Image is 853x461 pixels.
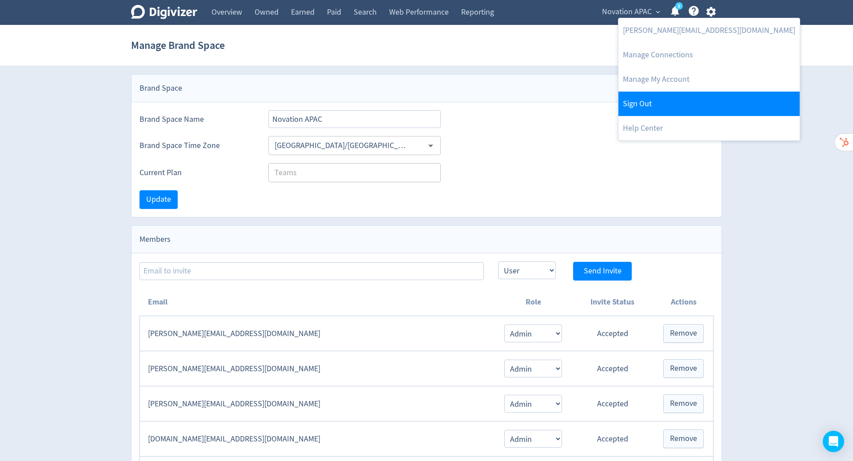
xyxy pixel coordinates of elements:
[618,67,800,92] a: Manage My Account
[823,431,844,452] div: Open Intercom Messenger
[618,18,800,43] a: [PERSON_NAME][EMAIL_ADDRESS][DOMAIN_NAME]
[618,43,800,67] a: Manage Connections
[618,92,800,116] a: Log out
[618,116,800,140] a: Help Center
[16,24,131,32] p: Hi there 👋🏽 Looking for performance insights? How can I help?
[16,32,131,40] p: Message from Emma, sent 46w ago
